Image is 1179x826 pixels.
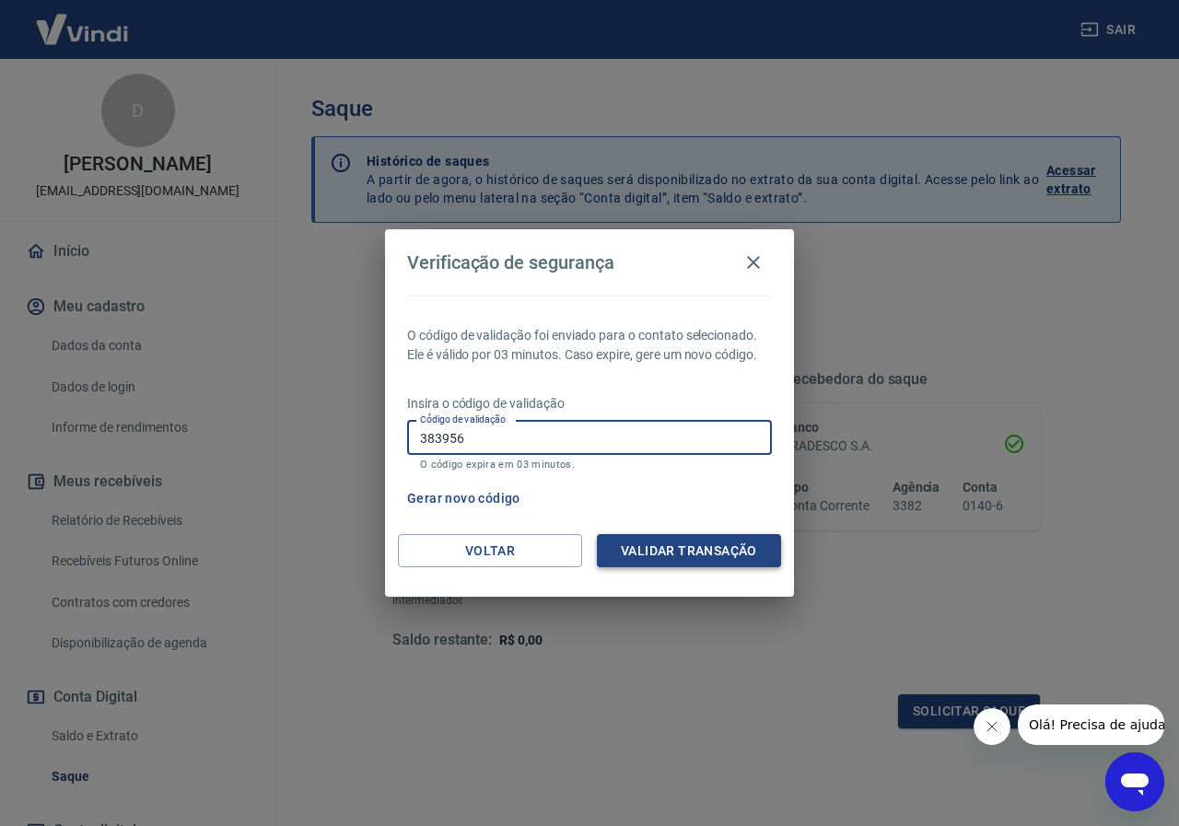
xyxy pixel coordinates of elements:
[407,394,772,413] p: Insira o código de validação
[420,413,506,426] label: Código de validação
[11,13,155,28] span: Olá! Precisa de ajuda?
[407,251,614,273] h4: Verificação de segurança
[1018,704,1164,745] iframe: Mensagem da empresa
[974,708,1010,745] iframe: Fechar mensagem
[1105,752,1164,811] iframe: Botão para abrir a janela de mensagens
[407,326,772,365] p: O código de validação foi enviado para o contato selecionado. Ele é válido por 03 minutos. Caso e...
[398,534,582,568] button: Voltar
[597,534,781,568] button: Validar transação
[400,482,528,516] button: Gerar novo código
[420,459,759,471] p: O código expira em 03 minutos.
